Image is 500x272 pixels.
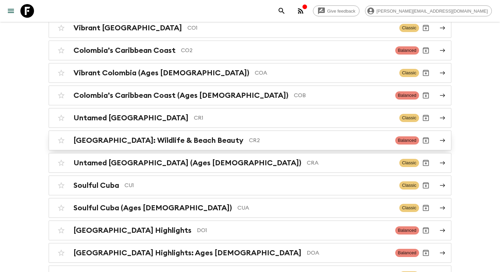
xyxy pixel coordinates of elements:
[419,246,433,260] button: Archive
[73,136,244,145] h2: [GEOGRAPHIC_DATA]: Wildlife & Beach Beauty
[49,153,451,173] a: Untamed [GEOGRAPHIC_DATA] (Ages [DEMOGRAPHIC_DATA])CRAClassicArchive
[419,89,433,102] button: Archive
[73,203,232,212] h2: Soulful Cuba (Ages [DEMOGRAPHIC_DATA])
[49,176,451,195] a: Soulful CubaCU1ClassicArchive
[124,181,394,190] p: CU1
[49,63,451,83] a: Vibrant Colombia (Ages [DEMOGRAPHIC_DATA])COAClassicArchive
[395,226,419,235] span: Balanced
[399,181,419,190] span: Classic
[49,131,451,150] a: [GEOGRAPHIC_DATA]: Wildlife & Beach BeautyCR2BalancedArchive
[419,111,433,125] button: Archive
[49,108,451,128] a: Untamed [GEOGRAPHIC_DATA]CR1ClassicArchive
[419,21,433,35] button: Archive
[307,159,394,167] p: CRA
[395,91,419,100] span: Balanced
[323,9,359,14] span: Give feedback
[73,158,301,167] h2: Untamed [GEOGRAPHIC_DATA] (Ages [DEMOGRAPHIC_DATA])
[395,46,419,55] span: Balanced
[49,221,451,240] a: [GEOGRAPHIC_DATA] HighlightsDO1BalancedArchive
[419,134,433,147] button: Archive
[419,66,433,80] button: Archive
[237,204,394,212] p: CUA
[255,69,394,77] p: COA
[399,204,419,212] span: Classic
[181,46,390,55] p: CO2
[419,156,433,170] button: Archive
[73,226,191,235] h2: [GEOGRAPHIC_DATA] Highlights
[49,86,451,105] a: Colombia’s Caribbean Coast (Ages [DEMOGRAPHIC_DATA])COBBalancedArchive
[73,114,188,122] h2: Untamed [GEOGRAPHIC_DATA]
[419,44,433,57] button: Archive
[399,69,419,77] span: Classic
[73,46,176,55] h2: Colombia’s Caribbean Coast
[73,91,288,100] h2: Colombia’s Caribbean Coast (Ages [DEMOGRAPHIC_DATA])
[399,159,419,167] span: Classic
[49,198,451,218] a: Soulful Cuba (Ages [DEMOGRAPHIC_DATA])CUAClassicArchive
[395,249,419,257] span: Balanced
[419,201,433,215] button: Archive
[49,18,451,38] a: Vibrant [GEOGRAPHIC_DATA]CO1ClassicArchive
[187,24,394,32] p: CO1
[194,114,394,122] p: CR1
[49,243,451,263] a: [GEOGRAPHIC_DATA] Highlights: Ages [DEMOGRAPHIC_DATA]DOABalancedArchive
[313,5,360,16] a: Give feedback
[73,69,249,77] h2: Vibrant Colombia (Ages [DEMOGRAPHIC_DATA])
[419,179,433,192] button: Archive
[275,4,288,18] button: search adventures
[365,5,492,16] div: [PERSON_NAME][EMAIL_ADDRESS][DOMAIN_NAME]
[294,91,390,100] p: COB
[73,24,182,32] h2: Vibrant [GEOGRAPHIC_DATA]
[373,9,491,14] span: [PERSON_NAME][EMAIL_ADDRESS][DOMAIN_NAME]
[399,114,419,122] span: Classic
[395,136,419,145] span: Balanced
[49,41,451,60] a: Colombia’s Caribbean CoastCO2BalancedArchive
[307,249,390,257] p: DOA
[73,248,301,257] h2: [GEOGRAPHIC_DATA] Highlights: Ages [DEMOGRAPHIC_DATA]
[197,226,390,235] p: DO1
[73,181,119,190] h2: Soulful Cuba
[399,24,419,32] span: Classic
[249,136,390,145] p: CR2
[419,224,433,237] button: Archive
[4,4,18,18] button: menu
